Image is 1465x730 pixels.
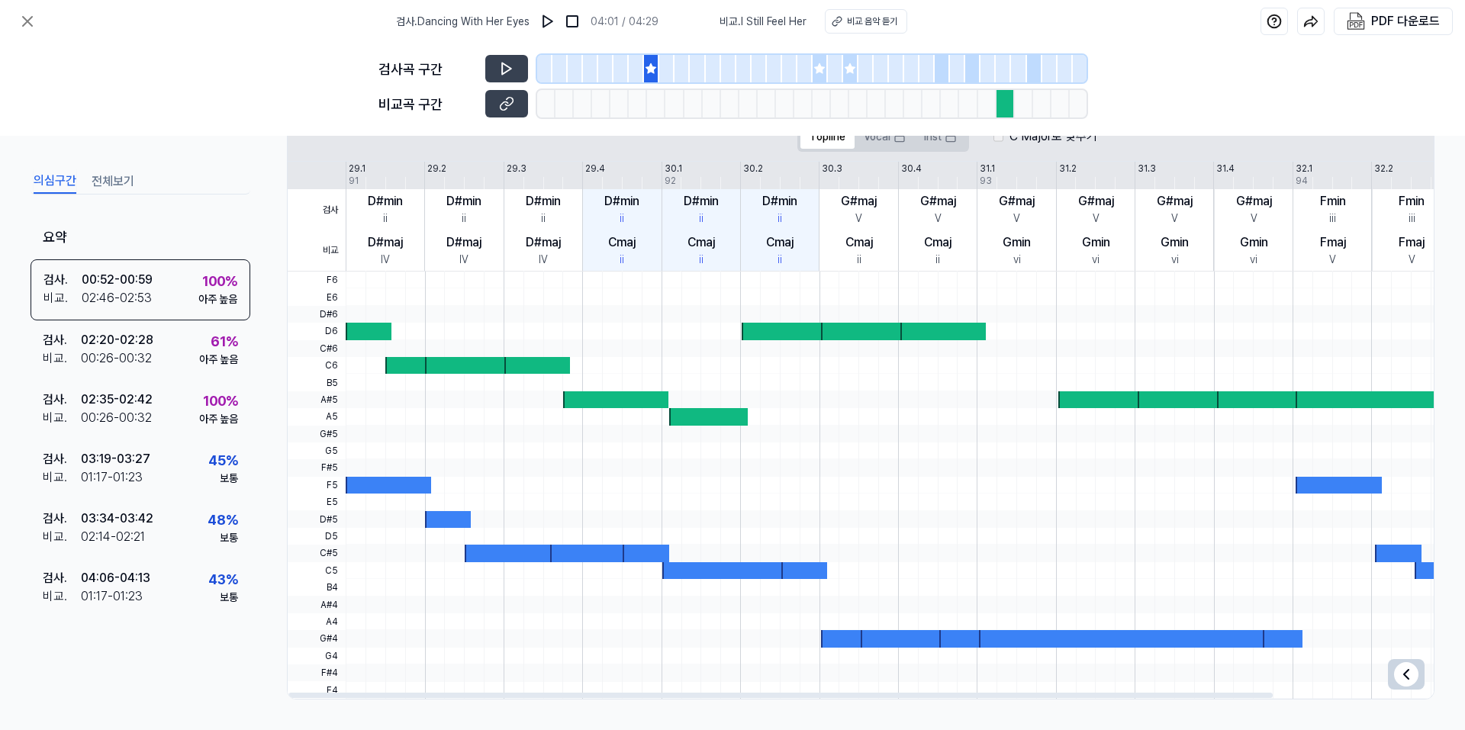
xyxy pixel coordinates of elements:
div: Fmin [1399,192,1425,211]
div: 93 [980,174,992,188]
div: 03:19 - 03:27 [81,450,150,468]
span: F#4 [288,664,346,681]
span: A#4 [288,596,346,613]
div: G#maj [1078,192,1114,211]
span: E5 [288,494,346,510]
div: Cmaj [766,233,794,252]
div: 검사 . [43,331,81,349]
span: A4 [288,613,346,630]
img: share [1303,14,1318,29]
img: PDF Download [1347,12,1365,31]
div: 02:46 - 02:53 [82,289,152,307]
div: vi [1013,252,1021,268]
span: 검사 . Dancing With Her Eyes [396,14,530,30]
div: 보통 [220,530,238,546]
button: PDF 다운로드 [1344,8,1443,34]
div: D#maj [368,233,403,252]
div: ii [699,252,704,268]
div: Gmin [1082,233,1110,252]
div: 비교 음악 듣기 [847,14,897,28]
div: ii [935,252,940,268]
div: V [1409,252,1415,268]
div: ii [778,211,782,227]
div: Cmaj [845,233,873,252]
div: 94 [1296,174,1308,188]
div: 비교 . [43,289,82,307]
div: IV [459,252,468,268]
button: Vocal [855,124,915,149]
div: 보통 [220,471,238,487]
label: C Major로 맞추기 [1009,127,1097,146]
span: C#6 [288,340,346,357]
div: 요약 [31,216,250,259]
div: Fmin [1320,192,1346,211]
div: 30.2 [743,162,763,175]
div: 아주 높음 [199,411,238,427]
div: D#maj [526,233,561,252]
div: G#maj [920,192,956,211]
div: 03:34 - 03:42 [81,510,153,528]
img: play [540,14,555,29]
span: C6 [288,357,346,374]
div: Fmaj [1320,233,1346,252]
span: A#5 [288,391,346,408]
div: 00:26 - 00:32 [81,349,152,368]
div: 01:17 - 01:23 [81,468,143,487]
div: V [1013,211,1020,227]
span: F#5 [288,459,346,476]
span: 검사 [288,189,346,230]
div: Gmin [1240,233,1268,252]
div: 검사 . [43,450,81,468]
span: 비교 [288,230,346,272]
span: G#4 [288,630,346,647]
div: 31.4 [1216,162,1235,175]
div: 비교 . [43,468,81,487]
div: G#maj [1157,192,1193,211]
div: ii [383,211,388,227]
div: V [1171,211,1178,227]
img: stop [565,14,580,29]
div: vi [1250,252,1257,268]
span: D#6 [288,306,346,323]
div: ii [462,211,466,227]
button: 비교 음악 듣기 [825,9,907,34]
div: G#maj [841,192,877,211]
span: G5 [288,442,346,459]
span: G4 [288,648,346,664]
span: F5 [288,477,346,494]
div: 비교 . [43,528,81,546]
div: 32.1 [1296,162,1312,175]
div: D#min [762,192,797,211]
span: F6 [288,272,346,288]
div: 91 [349,174,359,188]
div: 31.1 [980,162,995,175]
div: Fmaj [1399,233,1425,252]
span: B4 [288,579,346,596]
div: IV [539,252,548,268]
div: 29.4 [585,162,605,175]
div: 32.2 [1374,162,1393,175]
span: C5 [288,562,346,579]
div: 43 % [208,569,238,590]
div: 00:26 - 00:32 [81,409,152,427]
div: D#min [368,192,403,211]
span: C#5 [288,545,346,561]
div: vi [1092,252,1100,268]
div: 30.3 [822,162,842,175]
div: V [855,211,862,227]
div: 비교 . [43,587,81,606]
div: ii [620,211,624,227]
span: F4 [288,681,346,698]
div: 검사 . [43,569,81,587]
div: D#min [446,192,481,211]
div: Cmaj [687,233,715,252]
div: D#min [604,192,639,211]
div: 01:17 - 01:23 [81,587,143,606]
div: iii [1409,211,1415,227]
div: 00:52 - 00:59 [82,271,153,289]
button: Topline [800,124,855,149]
button: Inst [915,124,966,149]
div: V [1093,211,1100,227]
span: B5 [288,374,346,391]
div: Gmin [1161,233,1189,252]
